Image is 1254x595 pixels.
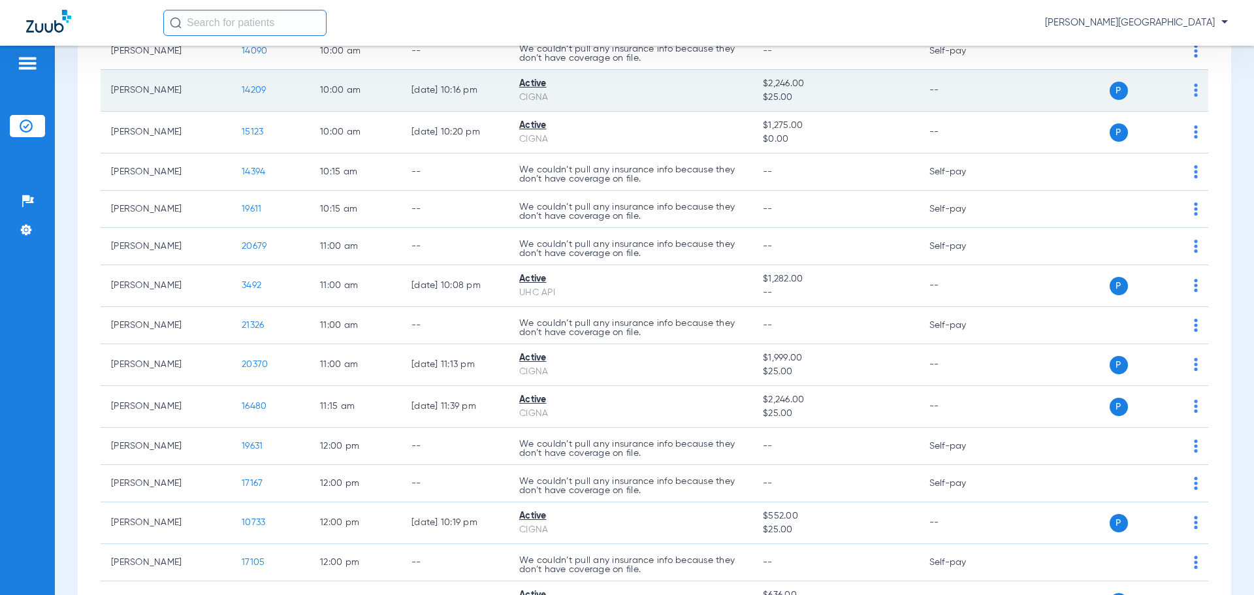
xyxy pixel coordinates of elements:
[519,440,742,458] p: We couldn’t pull any insurance info because they don’t have coverage on file.
[401,265,509,307] td: [DATE] 10:08 PM
[763,523,908,537] span: $25.00
[919,191,1007,228] td: Self-pay
[401,386,509,428] td: [DATE] 11:39 PM
[401,70,509,112] td: [DATE] 10:16 PM
[101,544,231,581] td: [PERSON_NAME]
[310,386,401,428] td: 11:15 AM
[242,86,266,95] span: 14209
[401,153,509,191] td: --
[519,165,742,184] p: We couldn’t pull any insurance info because they don’t have coverage on file.
[763,321,773,330] span: --
[101,112,231,153] td: [PERSON_NAME]
[919,265,1007,307] td: --
[519,556,742,574] p: We couldn’t pull any insurance info because they don’t have coverage on file.
[1110,82,1128,100] span: P
[101,307,231,344] td: [PERSON_NAME]
[310,344,401,386] td: 11:00 AM
[919,33,1007,70] td: Self-pay
[401,307,509,344] td: --
[101,386,231,428] td: [PERSON_NAME]
[310,544,401,581] td: 12:00 PM
[919,465,1007,502] td: Self-pay
[310,70,401,112] td: 10:00 AM
[763,133,908,146] span: $0.00
[401,228,509,265] td: --
[310,112,401,153] td: 10:00 AM
[1194,516,1198,529] img: group-dot-blue.svg
[763,204,773,214] span: --
[242,442,263,451] span: 19631
[101,502,231,544] td: [PERSON_NAME]
[310,265,401,307] td: 11:00 AM
[310,33,401,70] td: 10:00 AM
[242,167,265,176] span: 14394
[763,442,773,451] span: --
[919,153,1007,191] td: Self-pay
[763,479,773,488] span: --
[101,70,231,112] td: [PERSON_NAME]
[1110,514,1128,532] span: P
[519,133,742,146] div: CIGNA
[1194,202,1198,216] img: group-dot-blue.svg
[310,191,401,228] td: 10:15 AM
[763,167,773,176] span: --
[519,119,742,133] div: Active
[1194,279,1198,292] img: group-dot-blue.svg
[310,307,401,344] td: 11:00 AM
[17,56,38,71] img: hamburger-icon
[242,242,266,251] span: 20679
[519,523,742,537] div: CIGNA
[1194,400,1198,413] img: group-dot-blue.svg
[1194,44,1198,57] img: group-dot-blue.svg
[242,46,267,56] span: 14090
[1194,319,1198,332] img: group-dot-blue.svg
[1194,125,1198,138] img: group-dot-blue.svg
[763,242,773,251] span: --
[519,240,742,258] p: We couldn’t pull any insurance info because they don’t have coverage on file.
[242,281,261,290] span: 3492
[519,393,742,407] div: Active
[401,112,509,153] td: [DATE] 10:20 PM
[1045,16,1228,29] span: [PERSON_NAME][GEOGRAPHIC_DATA]
[519,509,742,523] div: Active
[519,351,742,365] div: Active
[763,393,908,407] span: $2,246.00
[519,319,742,337] p: We couldn’t pull any insurance info because they don’t have coverage on file.
[1194,240,1198,253] img: group-dot-blue.svg
[763,77,908,91] span: $2,246.00
[763,119,908,133] span: $1,275.00
[101,153,231,191] td: [PERSON_NAME]
[242,402,266,411] span: 16480
[242,204,261,214] span: 19611
[519,407,742,421] div: CIGNA
[919,386,1007,428] td: --
[101,428,231,465] td: [PERSON_NAME]
[763,286,908,300] span: --
[401,544,509,581] td: --
[1194,477,1198,490] img: group-dot-blue.svg
[101,191,231,228] td: [PERSON_NAME]
[919,344,1007,386] td: --
[242,321,264,330] span: 21326
[101,465,231,502] td: [PERSON_NAME]
[170,17,182,29] img: Search Icon
[401,502,509,544] td: [DATE] 10:19 PM
[310,228,401,265] td: 11:00 AM
[401,428,509,465] td: --
[1194,84,1198,97] img: group-dot-blue.svg
[101,33,231,70] td: [PERSON_NAME]
[1110,123,1128,142] span: P
[242,558,265,567] span: 17105
[1194,440,1198,453] img: group-dot-blue.svg
[519,91,742,105] div: CIGNA
[310,465,401,502] td: 12:00 PM
[519,365,742,379] div: CIGNA
[919,544,1007,581] td: Self-pay
[1194,165,1198,178] img: group-dot-blue.svg
[1189,532,1254,595] iframe: Chat Widget
[763,365,908,379] span: $25.00
[101,344,231,386] td: [PERSON_NAME]
[310,502,401,544] td: 12:00 PM
[763,558,773,567] span: --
